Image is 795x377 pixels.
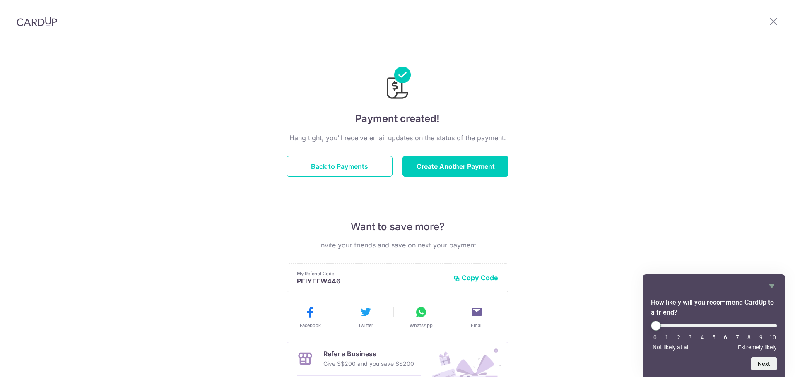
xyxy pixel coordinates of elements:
li: 9 [757,334,765,341]
button: Facebook [286,305,335,329]
img: CardUp [17,17,57,26]
p: Refer a Business [323,349,414,359]
h2: How likely will you recommend CardUp to a friend? Select an option from 0 to 10, with 0 being Not... [651,298,777,317]
button: Twitter [341,305,390,329]
button: Copy Code [453,274,498,282]
button: Hide survey [767,281,777,291]
button: Create Another Payment [402,156,508,177]
li: 6 [721,334,730,341]
img: Payments [384,67,411,101]
li: 10 [768,334,777,341]
p: PEIYEEW446 [297,277,447,285]
li: 5 [710,334,718,341]
p: My Referral Code [297,270,447,277]
span: Email [471,322,483,329]
h4: Payment created! [287,111,508,126]
span: Not likely at all [653,344,689,351]
li: 1 [662,334,671,341]
div: How likely will you recommend CardUp to a friend? Select an option from 0 to 10, with 0 being Not... [651,281,777,370]
li: 7 [733,334,742,341]
li: 3 [686,334,694,341]
span: Extremely likely [738,344,777,351]
span: WhatsApp [410,322,433,329]
p: Want to save more? [287,220,508,233]
div: How likely will you recommend CardUp to a friend? Select an option from 0 to 10, with 0 being Not... [651,321,777,351]
button: Email [452,305,501,329]
button: WhatsApp [397,305,446,329]
li: 2 [675,334,683,341]
li: 8 [745,334,753,341]
button: Next question [751,357,777,370]
p: Hang tight, you’ll receive email updates on the status of the payment. [287,133,508,143]
li: 0 [651,334,659,341]
li: 4 [698,334,706,341]
p: Give S$200 and you save S$200 [323,359,414,369]
span: Facebook [300,322,321,329]
button: Back to Payments [287,156,393,177]
span: Twitter [358,322,373,329]
p: Invite your friends and save on next your payment [287,240,508,250]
